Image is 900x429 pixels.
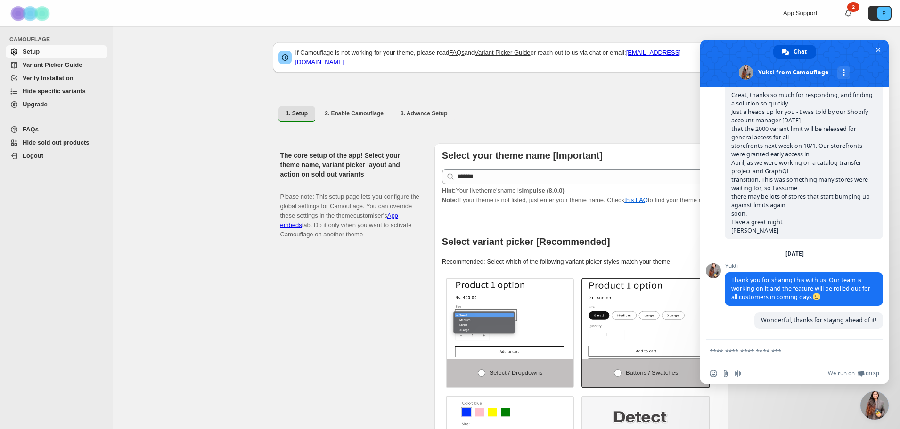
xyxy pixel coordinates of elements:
div: Close chat [860,391,889,420]
span: Hide sold out products [23,139,90,146]
strong: Hint: [442,187,456,194]
span: Close chat [873,45,883,55]
strong: Impulse (8.0.0) [522,187,564,194]
a: this FAQ [624,196,648,203]
span: Hide specific variants [23,88,86,95]
span: Select / Dropdowns [490,369,543,376]
div: [DATE] [785,251,804,257]
a: Logout [6,149,107,162]
span: Send a file [722,370,729,377]
span: Hi [PERSON_NAME], Great, thanks so much for responding, and finding a solution so quickly. Just a... [731,74,873,235]
a: We run onCrisp [828,370,879,377]
a: Hide sold out products [6,136,107,149]
span: Yukti [725,263,883,269]
span: Variant Picker Guide [23,61,82,68]
strong: Note: [442,196,458,203]
span: Chat [794,45,807,59]
p: If Camouflage is not working for your theme, please read and or reach out to us via chat or email: [295,48,722,67]
div: 2 [847,2,859,12]
span: Verify Installation [23,74,74,81]
a: Hide specific variants [6,85,107,98]
a: Variant Picker Guide [475,49,530,56]
span: Buttons / Swatches [626,369,678,376]
span: FAQs [23,126,39,133]
div: Chat [773,45,816,59]
img: Select / Dropdowns [447,279,573,359]
span: Audio message [734,370,742,377]
p: Please note: This setup page lets you configure the global settings for Camouflage. You can overr... [280,183,419,239]
p: Recommended: Select which of the following variant picker styles match your theme. [442,257,720,267]
span: Upgrade [23,101,48,108]
h2: The core setup of the app! Select your theme name, variant picker layout and action on sold out v... [280,151,419,179]
span: Crisp [866,370,879,377]
a: Verify Installation [6,72,107,85]
a: Setup [6,45,107,58]
span: 1. Setup [286,110,308,117]
span: 2. Enable Camouflage [325,110,384,117]
span: App Support [783,9,817,16]
span: Setup [23,48,40,55]
a: FAQs [449,49,465,56]
textarea: Compose your message... [710,348,859,356]
span: Thank you for sharing this with us. Our team is working on it and the feature will be rolled out ... [731,276,870,301]
a: FAQs [6,123,107,136]
span: CAMOUFLAGE [9,36,108,43]
span: Logout [23,152,43,159]
span: Wonderful, thanks for staying ahead of it! [761,316,876,324]
span: We run on [828,370,855,377]
b: Select your theme name [Important] [442,150,603,161]
div: More channels [837,66,850,79]
span: Your live theme's name is [442,187,565,194]
img: Buttons / Swatches [582,279,709,359]
a: Variant Picker Guide [6,58,107,72]
span: 3. Advance Setup [401,110,448,117]
span: Insert an emoji [710,370,717,377]
text: P [882,10,885,16]
b: Select variant picker [Recommended] [442,236,610,247]
p: If your theme is not listed, just enter your theme name. Check to find your theme name. [442,186,720,205]
span: Avatar with initials P [877,7,891,20]
a: 2 [843,8,853,18]
button: Avatar with initials P [868,6,892,21]
a: Upgrade [6,98,107,111]
img: Camouflage [8,0,55,26]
